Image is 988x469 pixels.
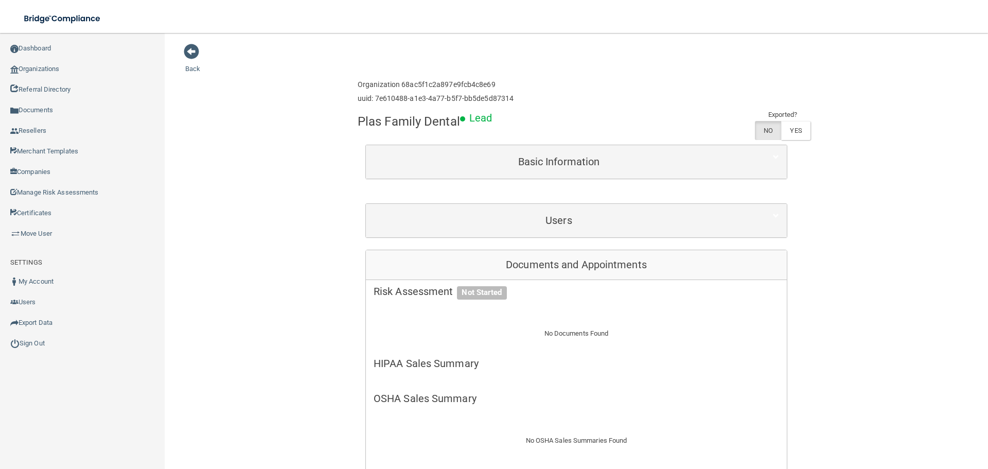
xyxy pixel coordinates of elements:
[755,109,810,121] td: Exported?
[374,286,779,297] h5: Risk Assessment
[781,121,810,140] label: YES
[374,358,779,369] h5: HIPAA Sales Summary
[366,250,787,280] div: Documents and Appointments
[10,339,20,348] img: ic_power_dark.7ecde6b1.png
[10,319,19,327] img: icon-export.b9366987.png
[358,115,460,128] h4: Plas Family Dental
[10,277,19,286] img: ic_user_dark.df1a06c3.png
[374,393,779,404] h5: OSHA Sales Summary
[15,8,110,29] img: bridge_compliance_login_screen.278c3ca4.svg
[469,109,492,128] p: Lead
[185,53,200,73] a: Back
[10,65,19,74] img: organization-icon.f8decf85.png
[358,81,514,89] h6: Organization 68ac5f1c2a897e9fcb4c8e69
[10,229,21,239] img: briefcase.64adab9b.png
[374,150,779,173] a: Basic Information
[358,95,514,102] h6: uuid: 7e610488-a1e3-4a77-b5f7-bb5de5d87314
[374,215,744,226] h5: Users
[10,256,42,269] label: SETTINGS
[10,298,19,306] img: icon-users.e205127d.png
[755,121,781,140] label: NO
[10,107,19,115] img: icon-documents.8dae5593.png
[374,156,744,167] h5: Basic Information
[366,315,787,352] div: No Documents Found
[366,422,787,459] div: No OSHA Sales Summaries Found
[374,209,779,232] a: Users
[10,127,19,135] img: ic_reseller.de258add.png
[457,286,506,300] span: Not Started
[10,45,19,53] img: ic_dashboard_dark.d01f4a41.png
[810,396,976,437] iframe: Drift Widget Chat Controller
